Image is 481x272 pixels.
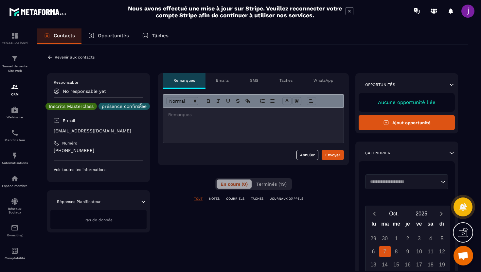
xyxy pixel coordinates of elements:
[2,242,28,265] a: accountantaccountantComptabilité
[11,224,19,232] img: email
[63,118,75,123] p: E-mail
[368,259,379,270] div: 13
[11,175,19,182] img: automations
[2,41,28,45] p: Tableau de bord
[379,259,391,270] div: 14
[251,196,263,201] p: TÂCHES
[221,181,248,187] span: En cours (0)
[49,104,94,109] p: Inscrits Masterclass
[391,233,402,244] div: 1
[436,219,447,231] div: di
[102,104,147,109] p: présence confirmée
[425,233,436,244] div: 4
[365,99,448,105] p: Aucune opportunité liée
[2,184,28,188] p: Espace membre
[368,233,379,244] div: 29
[414,259,425,270] div: 17
[425,219,436,231] div: sa
[436,246,448,257] div: 12
[380,219,391,231] div: ma
[2,27,28,50] a: formationformationTableau de bord
[2,233,28,237] p: E-mailing
[408,208,435,219] button: Open years overlay
[2,207,28,214] p: Réseaux Sociaux
[57,199,101,204] p: Réponses Planificateur
[11,106,19,114] img: automations
[296,150,318,160] button: Annuler
[216,78,229,83] p: Emails
[11,129,19,137] img: scheduler
[2,193,28,219] a: social-networksocial-networkRéseaux Sociaux
[128,5,342,19] h2: Nous avons effectué une mise à jour sur Stripe. Veuillez reconnecter votre compte Stripe afin de ...
[359,115,455,130] button: Ajout opportunité
[217,179,252,189] button: En cours (0)
[55,55,95,59] p: Revenir aux contacts
[402,233,414,244] div: 2
[11,55,19,62] img: formation
[2,161,28,165] p: Automatisations
[54,147,143,154] p: [PHONE_NUMBER]
[391,259,402,270] div: 15
[54,33,75,39] p: Contacts
[414,246,425,257] div: 10
[54,80,143,85] p: Responsable
[368,246,379,257] div: 6
[84,218,113,222] span: Pas de donnée
[2,256,28,260] p: Comptabilité
[173,78,195,83] p: Remarques
[2,138,28,142] p: Planificateur
[11,247,19,255] img: accountant
[413,219,425,231] div: ve
[11,32,19,40] img: formation
[2,64,28,73] p: Tunnel de vente Site web
[2,170,28,193] a: automationsautomationsEspace membre
[270,196,303,201] p: JOURNAUX D'APPELS
[152,33,169,39] p: Tâches
[365,150,390,156] p: Calendrier
[435,209,447,218] button: Next month
[368,209,380,218] button: Previous month
[391,219,402,231] div: me
[436,259,448,270] div: 19
[436,233,448,244] div: 5
[54,167,143,172] p: Voir toutes les informations
[209,196,220,201] p: NOTES
[54,128,143,134] p: [EMAIL_ADDRESS][DOMAIN_NAME]
[379,233,391,244] div: 30
[2,50,28,78] a: formationformationTunnel de vente Site web
[226,196,244,201] p: COURRIELS
[425,259,436,270] div: 18
[279,78,293,83] p: Tâches
[2,101,28,124] a: automationsautomationsWebinaire
[2,115,28,119] p: Webinaire
[252,179,291,189] button: Terminés (19)
[365,82,395,87] p: Opportunités
[414,233,425,244] div: 3
[325,152,340,158] div: Envoyer
[135,28,175,44] a: Tâches
[9,6,68,18] img: logo
[402,246,414,257] div: 9
[250,78,258,83] p: SMS
[425,246,436,257] div: 11
[2,93,28,96] p: CRM
[2,78,28,101] a: formationformationCRM
[365,174,448,189] div: Search for option
[322,150,344,160] button: Envoyer
[454,246,473,265] div: Ouvrir le chat
[98,33,129,39] p: Opportunités
[62,141,77,146] p: Numéro
[402,259,414,270] div: 16
[63,89,106,94] p: No responsable yet
[313,78,333,83] p: WhatsApp
[380,208,408,219] button: Open months overlay
[402,219,414,231] div: je
[391,246,402,257] div: 8
[379,246,391,257] div: 7
[368,178,439,185] input: Search for option
[2,147,28,170] a: automationsautomationsAutomatisations
[368,219,380,231] div: lu
[81,28,135,44] a: Opportunités
[11,83,19,91] img: formation
[194,196,203,201] p: TOUT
